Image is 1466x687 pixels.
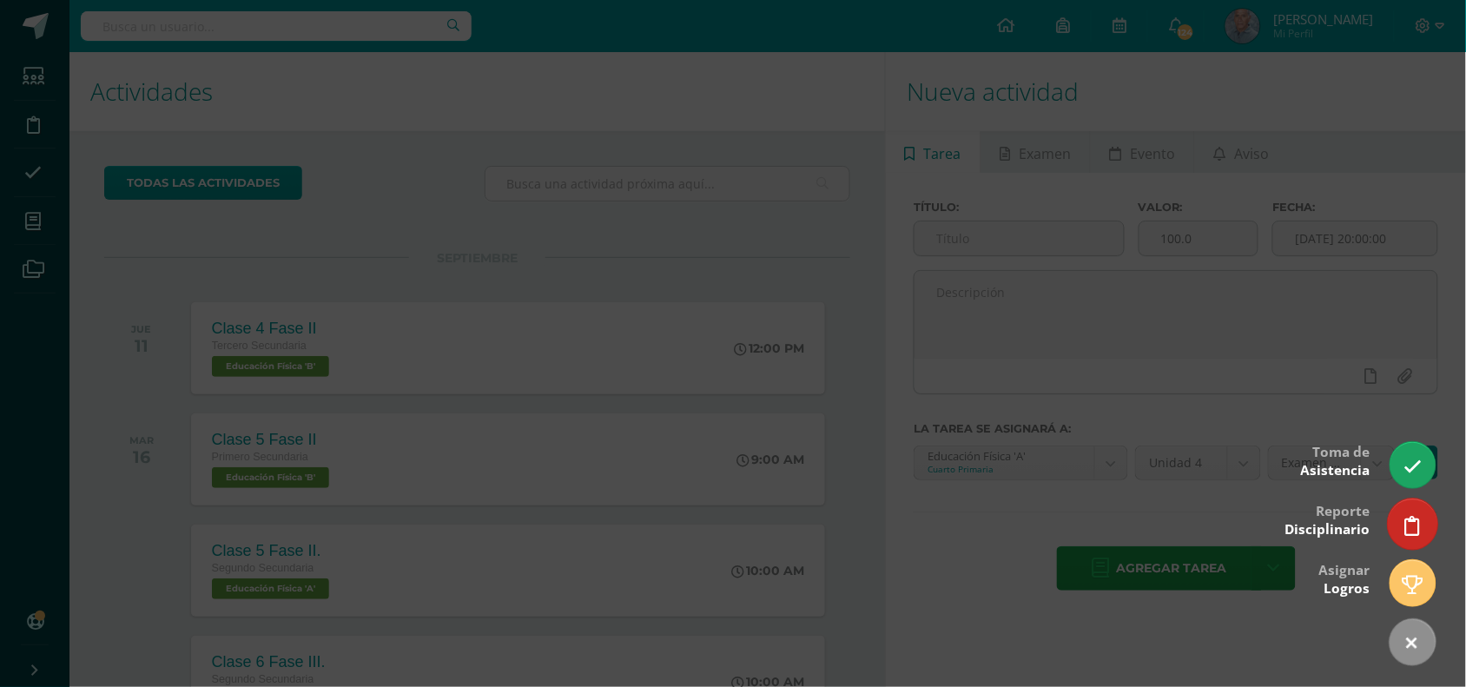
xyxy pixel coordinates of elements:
[1285,520,1370,538] span: Disciplinario
[1319,550,1370,606] div: Asignar
[1301,461,1370,479] span: Asistencia
[1324,579,1370,598] span: Logros
[1285,491,1370,547] div: Reporte
[1301,432,1370,488] div: Toma de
